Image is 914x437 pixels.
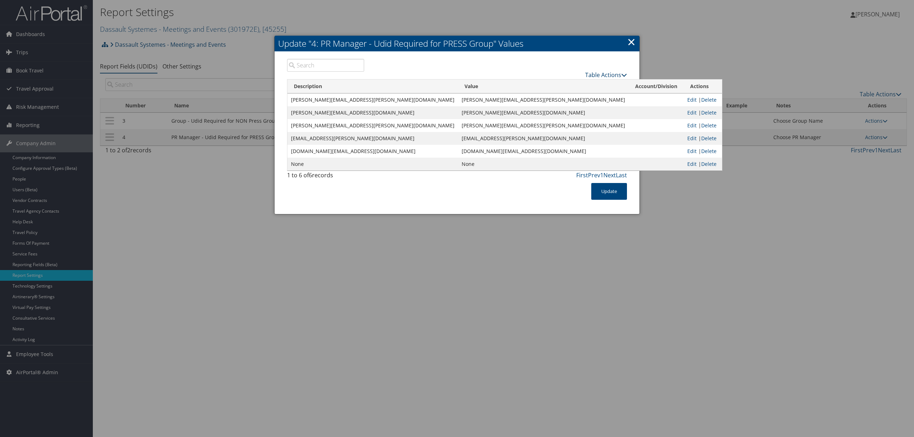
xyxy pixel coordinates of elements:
[684,93,722,106] td: |
[627,35,636,49] a: ×
[600,171,603,179] a: 1
[687,148,697,154] a: Edit
[684,80,722,93] th: Actions
[687,135,697,142] a: Edit
[684,119,722,132] td: |
[458,119,629,132] td: [PERSON_NAME][EMAIL_ADDRESS][PERSON_NAME][DOMAIN_NAME]
[458,93,629,106] td: [PERSON_NAME][EMAIL_ADDRESS][PERSON_NAME][DOMAIN_NAME]
[287,119,458,132] td: [PERSON_NAME][EMAIL_ADDRESS][PERSON_NAME][DOMAIN_NAME]
[287,106,458,119] td: [PERSON_NAME][EMAIL_ADDRESS][DOMAIN_NAME]
[287,93,458,106] td: [PERSON_NAME][EMAIL_ADDRESS][PERSON_NAME][DOMAIN_NAME]
[616,171,627,179] a: Last
[701,135,717,142] a: Delete
[701,122,717,129] a: Delete
[287,158,458,171] td: None
[588,171,600,179] a: Prev
[603,171,616,179] a: Next
[701,96,717,103] a: Delete
[687,161,697,167] a: Edit
[701,109,717,116] a: Delete
[287,145,458,158] td: [DOMAIN_NAME][EMAIL_ADDRESS][DOMAIN_NAME]
[701,161,717,167] a: Delete
[687,122,697,129] a: Edit
[576,171,588,179] a: First
[687,109,697,116] a: Edit
[287,80,458,93] th: Description: activate to sort column descending
[684,106,722,119] td: |
[458,158,629,171] td: None
[629,80,684,93] th: Account/Division: activate to sort column ascending
[701,148,717,154] a: Delete
[458,80,629,93] th: Value: activate to sort column ascending
[687,96,697,103] a: Edit
[287,59,364,72] input: Search
[458,106,629,119] td: [PERSON_NAME][EMAIL_ADDRESS][DOMAIN_NAME]
[585,71,627,79] a: Table Actions
[458,132,629,145] td: [EMAIL_ADDRESS][PERSON_NAME][DOMAIN_NAME]
[684,145,722,158] td: |
[309,171,312,179] span: 6
[684,158,722,171] td: |
[591,183,627,200] button: Update
[275,36,639,51] h2: Update "4: PR Manager - Udid Required for PRESS Group" Values
[287,132,458,145] td: [EMAIL_ADDRESS][PERSON_NAME][DOMAIN_NAME]
[684,132,722,145] td: |
[287,171,364,183] div: 1 to 6 of records
[458,145,629,158] td: [DOMAIN_NAME][EMAIL_ADDRESS][DOMAIN_NAME]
